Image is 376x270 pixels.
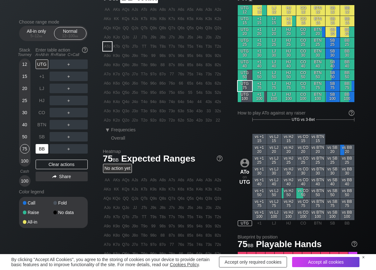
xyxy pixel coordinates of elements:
[22,27,51,39] div: All-in only
[311,5,325,16] div: BTN 12
[36,59,48,69] div: UTG
[292,257,359,267] div: Accept all cookies
[17,45,33,59] div: Stack
[186,42,195,51] div: T5s
[23,220,53,224] div: All-in
[214,33,222,42] div: J2s
[186,14,195,23] div: K5s
[325,59,340,70] div: SB 40
[214,14,222,23] div: K2s
[149,88,158,97] div: 95o
[195,88,204,97] div: 54s
[20,96,30,105] div: 25
[238,59,252,70] div: UTG 40
[296,59,311,70] div: CO 40
[282,48,296,59] div: HJ 30
[238,38,252,48] div: UTG 25
[311,27,325,37] div: BTN 20
[325,70,340,80] div: SB 50
[214,116,222,125] div: 22
[177,51,186,60] div: 96s
[103,5,112,14] div: AA
[186,24,195,32] div: Q5s
[158,107,167,115] div: 83o
[186,33,195,42] div: J5s
[140,42,149,51] div: TT
[50,84,88,93] div: ＋
[167,24,176,32] div: Q7s
[112,97,121,106] div: K4o
[103,60,112,69] div: A8o
[121,42,130,51] div: QTo
[131,24,140,32] div: QJs
[149,70,158,79] div: 97o
[20,176,30,186] div: 100
[325,27,340,37] div: SB 20
[214,5,222,14] div: A2s
[296,5,311,16] div: CO 12
[195,107,204,115] div: 43o
[140,5,149,14] div: ATs
[23,34,50,38] div: 5 – 12
[362,255,365,260] div: ×
[140,70,149,79] div: T7o
[195,70,204,79] div: 74s
[214,70,222,79] div: 72s
[36,108,48,117] div: CO
[195,97,204,106] div: 44
[121,70,130,79] div: Q7o
[140,33,149,42] div: JTs
[204,5,213,14] div: A3s
[214,97,222,106] div: 42s
[186,51,195,60] div: 95s
[296,38,311,48] div: CO 25
[140,97,149,106] div: T4o
[195,60,204,69] div: 84s
[149,24,158,32] div: Q9s
[23,201,53,205] div: Call
[36,52,88,57] div: A=All-in R=Raise C=Call
[20,120,30,129] div: 40
[204,79,213,88] div: 63s
[214,51,222,60] div: 92s
[131,70,140,79] div: J7o
[112,70,121,79] div: K7o
[340,27,354,37] div: BB 20
[177,33,186,42] div: J6s
[158,60,167,69] div: 88
[103,88,112,97] div: A5o
[296,48,311,59] div: CO 30
[177,42,186,51] div: T6s
[296,70,311,80] div: CO 50
[204,88,213,97] div: 53s
[282,134,296,144] div: vs HJ 15
[131,42,140,51] div: JTo
[158,116,167,125] div: 82o
[282,92,296,102] div: HJ 100
[103,14,112,23] div: AKo
[311,16,325,26] div: BTN 15
[167,51,176,60] div: 97s
[131,51,140,60] div: J9o
[282,70,296,80] div: HJ 50
[267,70,281,80] div: LJ 50
[131,88,140,97] div: J5o
[204,107,213,115] div: 33
[50,72,88,81] div: ＋
[267,134,281,144] div: vs LJ 15
[158,33,167,42] div: J8s
[50,132,88,142] div: ＋
[149,107,158,115] div: 93o
[121,5,130,14] div: AQs
[111,127,136,132] span: Frequencies
[112,51,121,60] div: K9o
[186,79,195,88] div: 65s
[75,34,78,38] span: bb
[216,155,223,162] img: help.32db89a4.svg
[112,116,121,125] div: K2o
[149,51,158,60] div: 99
[149,14,158,23] div: K9s
[311,70,325,80] div: BTN 50
[57,34,84,38] div: 12 – 100
[158,97,167,106] div: 84o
